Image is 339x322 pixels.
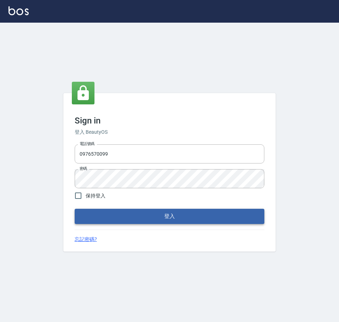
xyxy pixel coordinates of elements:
span: 保持登入 [86,192,105,200]
h3: Sign in [75,116,264,126]
h6: 登入 BeautyOS [75,128,264,136]
button: 登入 [75,209,264,224]
label: 密碼 [80,166,87,171]
img: Logo [8,6,29,15]
label: 電話號碼 [80,141,94,146]
a: 忘記密碼? [75,236,97,243]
